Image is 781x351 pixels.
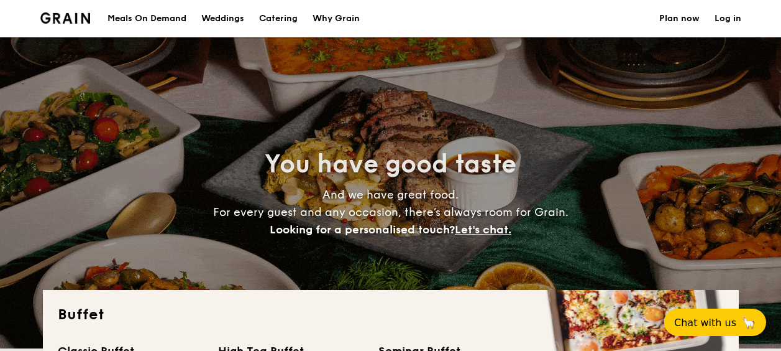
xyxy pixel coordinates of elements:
img: Grain [40,12,91,24]
span: You have good taste [265,149,516,179]
span: And we have great food. For every guest and any occasion, there’s always room for Grain. [213,188,569,236]
button: Chat with us🦙 [664,309,766,336]
a: Logotype [40,12,91,24]
span: Let's chat. [455,223,511,236]
span: Looking for a personalised touch? [270,223,455,236]
h2: Buffet [58,305,724,325]
span: Chat with us [674,317,736,329]
span: 🦙 [741,316,756,330]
